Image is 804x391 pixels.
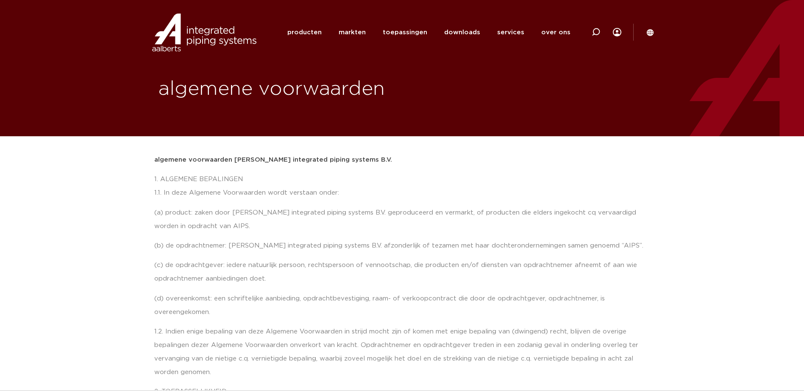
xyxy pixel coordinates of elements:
p: 1. ALGEMENE BEPALINGEN 1.1. In deze Algemene Voorwaarden wordt verstaan onder: [154,173,650,200]
a: over ons [541,16,570,49]
p: (b) de opdrachtnemer: [PERSON_NAME] integrated piping systems B.V. afzonderlijk of tezamen met ha... [154,239,650,253]
p: (a) product: zaken door [PERSON_NAME] integrated piping systems B.V. geproduceerd en vermarkt, of... [154,206,650,233]
a: toepassingen [383,16,427,49]
p: 1.2. Indien enige bepaling van deze Algemene Voorwaarden in strijd mocht zijn of komen met enige ... [154,325,650,379]
strong: algemene voorwaarden [PERSON_NAME] integrated piping systems B.V. [154,157,392,163]
h1: algemene voorwaarden [159,76,398,103]
a: markten [339,16,366,49]
nav: Menu [287,16,570,49]
a: downloads [444,16,480,49]
p: (d) overeenkomst: een schriftelijke aanbieding, opdrachtbevestiging, raam- of verkoopcontract die... [154,292,650,319]
a: services [497,16,524,49]
p: (c) de opdrachtgever: iedere natuurlijk persoon, rechtspersoon of vennootschap, die producten en/... [154,259,650,286]
a: producten [287,16,322,49]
